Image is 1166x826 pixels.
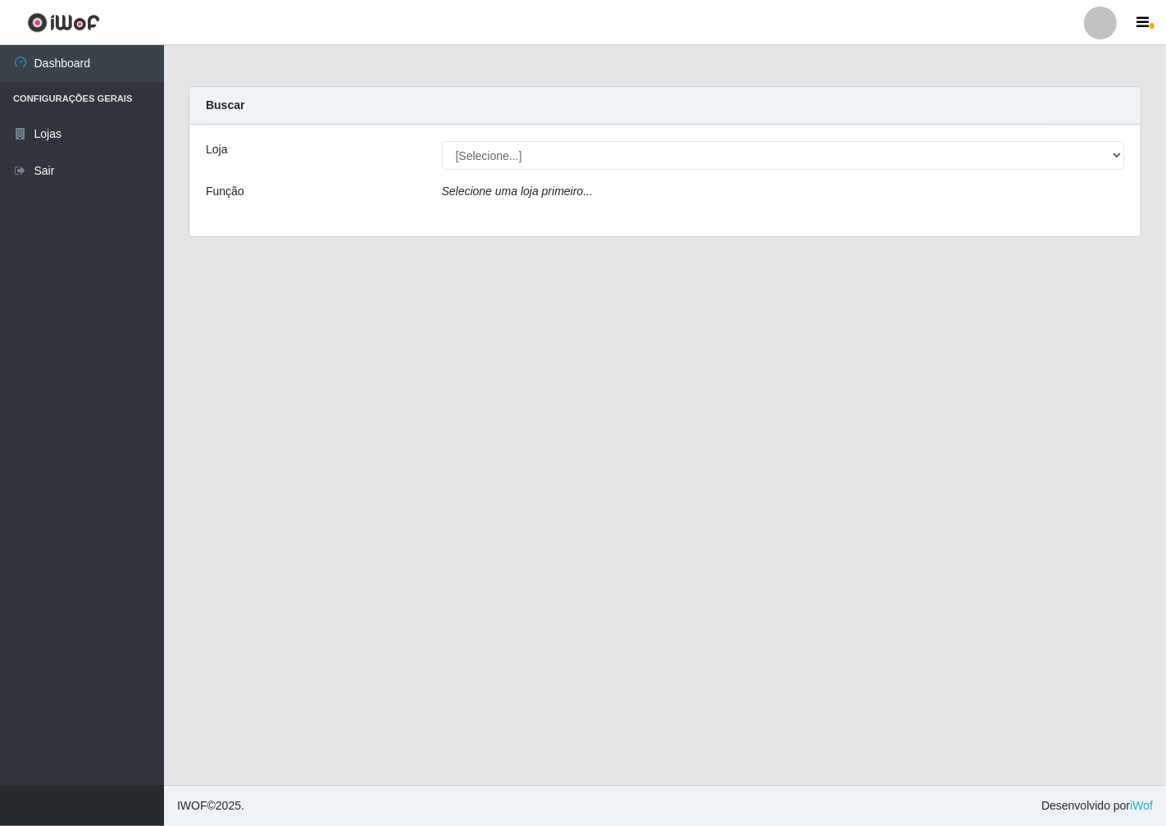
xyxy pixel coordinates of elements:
[206,141,227,158] label: Loja
[442,185,593,198] i: Selecione uma loja primeiro...
[206,98,244,112] strong: Buscar
[177,799,207,812] span: IWOF
[1130,799,1153,812] a: iWof
[27,12,100,33] img: CoreUI Logo
[1041,797,1153,815] span: Desenvolvido por
[206,183,244,200] label: Função
[177,797,244,815] span: © 2025 .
